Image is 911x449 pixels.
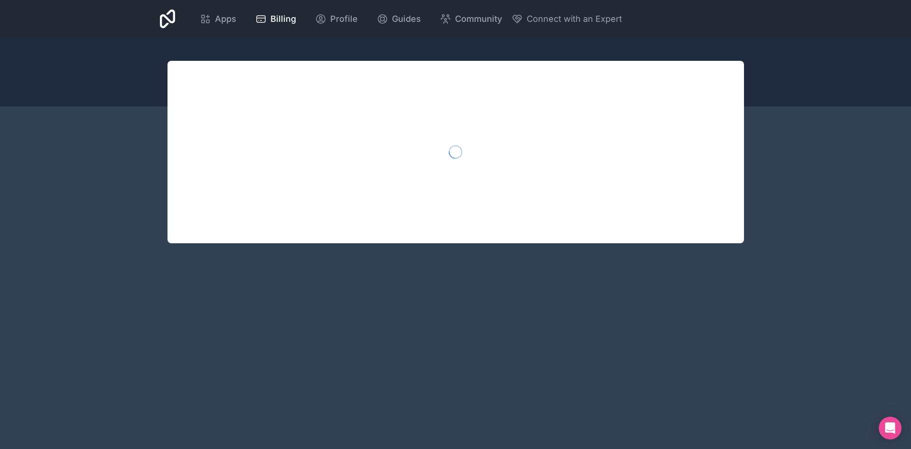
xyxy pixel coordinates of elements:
[432,9,510,29] a: Community
[369,9,428,29] a: Guides
[192,9,244,29] a: Apps
[511,12,622,26] button: Connect with an Expert
[455,12,502,26] span: Community
[392,12,421,26] span: Guides
[307,9,365,29] a: Profile
[330,12,358,26] span: Profile
[879,417,902,439] div: Open Intercom Messenger
[215,12,236,26] span: Apps
[270,12,296,26] span: Billing
[248,9,304,29] a: Billing
[527,12,622,26] span: Connect with an Expert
